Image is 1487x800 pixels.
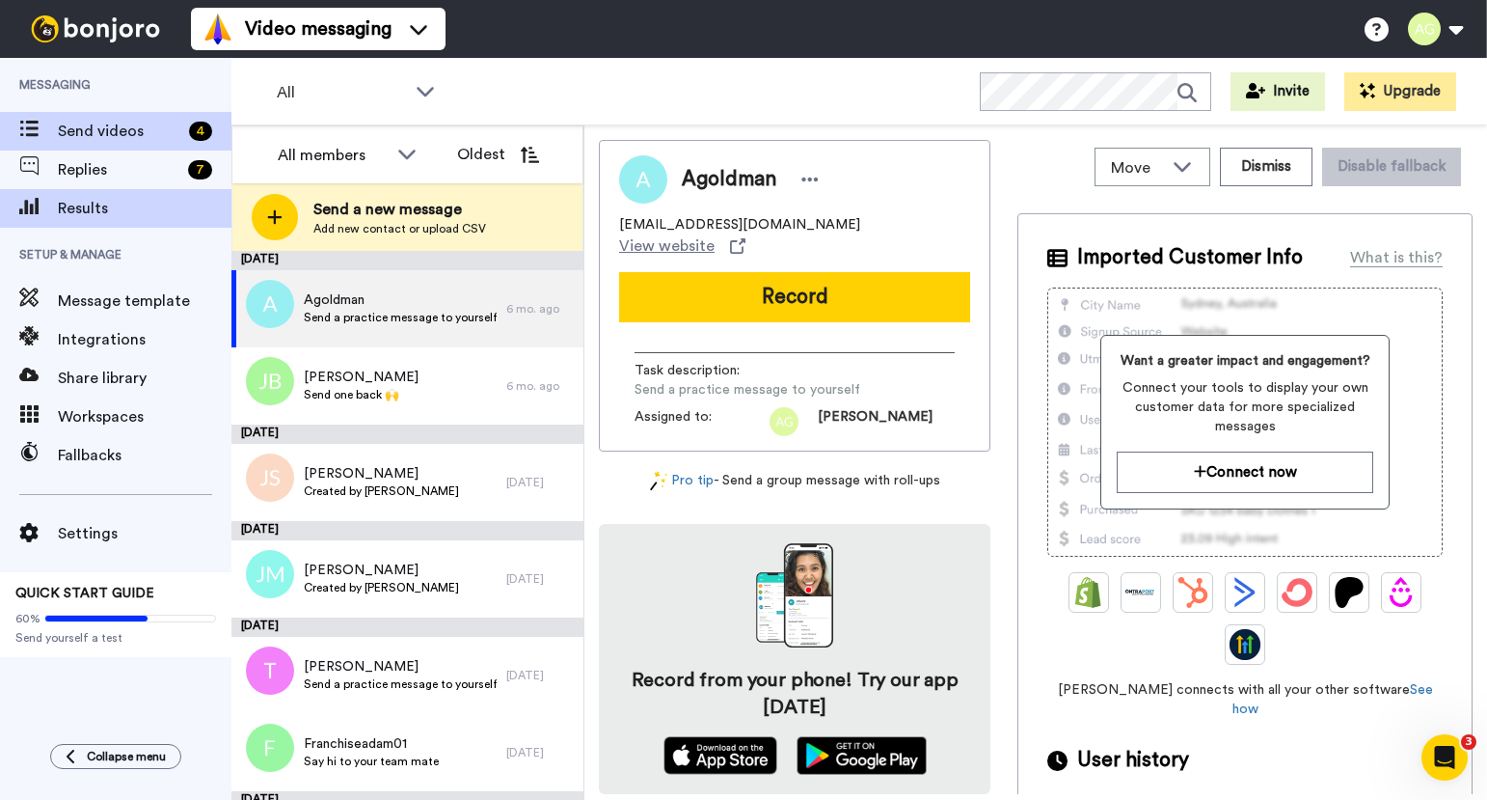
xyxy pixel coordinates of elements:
[15,611,41,626] span: 60%
[304,754,439,769] span: Say hi to your team mate
[58,328,231,351] span: Integrations
[304,657,497,676] span: [PERSON_NAME]
[304,734,439,754] span: Franchiseadam01
[1344,72,1456,111] button: Upgrade
[1117,378,1373,436] span: Connect your tools to display your own customer data for more specialized messages
[1117,452,1373,493] button: Connect now
[682,165,776,194] span: Agoldman
[231,618,583,637] div: [DATE]
[189,122,212,141] div: 4
[650,471,714,491] a: Pro tip
[245,15,392,42] span: Video messaging
[304,387,419,402] span: Send one back 🙌
[1177,577,1208,608] img: Hubspot
[304,561,459,580] span: [PERSON_NAME]
[506,745,574,760] div: [DATE]
[818,407,933,436] span: [PERSON_NAME]
[1421,734,1468,781] iframe: Intercom live chat
[246,454,294,502] img: js.png
[619,234,745,258] a: View website
[1230,72,1325,111] button: Invite
[1077,746,1189,775] span: User history
[1386,577,1417,608] img: Drip
[1334,577,1365,608] img: Patreon
[506,301,574,317] div: 6 mo. ago
[58,405,231,428] span: Workspaces
[1461,734,1476,750] span: 3
[58,120,181,143] span: Send videos
[304,464,459,483] span: [PERSON_NAME]
[246,647,294,695] img: t.png
[756,543,833,648] img: download
[770,407,798,436] img: ag.png
[304,368,419,387] span: [PERSON_NAME]
[278,144,388,167] div: All members
[619,215,860,234] span: [EMAIL_ADDRESS][DOMAIN_NAME]
[1230,629,1260,660] img: GoHighLevel
[1073,577,1104,608] img: Shopify
[58,444,231,467] span: Fallbacks
[506,571,574,587] div: [DATE]
[50,744,181,769] button: Collapse menu
[246,550,294,598] img: jm.png
[663,736,778,775] img: appstore
[23,15,168,42] img: bj-logo-header-white.svg
[443,135,554,174] button: Oldest
[619,234,715,258] span: View website
[304,676,497,692] span: Send a practice message to yourself
[506,668,574,683] div: [DATE]
[797,736,927,775] img: playstore
[58,197,231,220] span: Results
[15,630,216,646] span: Send yourself a test
[277,81,406,104] span: All
[506,378,574,394] div: 6 mo. ago
[58,367,231,390] span: Share library
[304,290,497,310] span: Agoldman
[1230,577,1260,608] img: ActiveCampaign
[246,357,294,405] img: jb.png
[58,290,231,313] span: Message template
[231,425,583,444] div: [DATE]
[1111,156,1163,179] span: Move
[246,280,294,328] img: a.png
[313,198,486,221] span: Send a new message
[231,251,583,270] div: [DATE]
[58,522,231,545] span: Settings
[650,471,667,491] img: magic-wand.svg
[1350,246,1443,269] div: What is this?
[304,310,497,325] span: Send a practice message to yourself
[313,221,486,236] span: Add new contact or upload CSV
[635,361,770,380] span: Task description :
[618,667,971,721] h4: Record from your phone! Try our app [DATE]
[1047,680,1443,719] span: [PERSON_NAME] connects with all your other software
[635,380,860,400] span: Send a practice message to yourself
[635,407,770,436] span: Assigned to:
[203,14,233,44] img: vm-color.svg
[304,580,459,595] span: Created by [PERSON_NAME]
[1125,577,1156,608] img: Ontraport
[87,749,166,764] span: Collapse menu
[1117,351,1373,371] span: Want a greater impact and engagement?
[304,483,459,499] span: Created by [PERSON_NAME]
[1220,148,1312,186] button: Dismiss
[619,155,667,204] img: Image of Agoldman
[1232,683,1433,716] a: See how
[15,587,154,600] span: QUICK START GUIDE
[506,475,574,490] div: [DATE]
[1077,243,1303,272] span: Imported Customer Info
[246,724,294,772] img: f.png
[231,521,583,540] div: [DATE]
[1322,148,1461,186] button: Disable fallback
[599,471,990,491] div: - Send a group message with roll-ups
[58,158,180,181] span: Replies
[619,272,970,322] button: Record
[188,160,212,179] div: 7
[1282,577,1312,608] img: ConvertKit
